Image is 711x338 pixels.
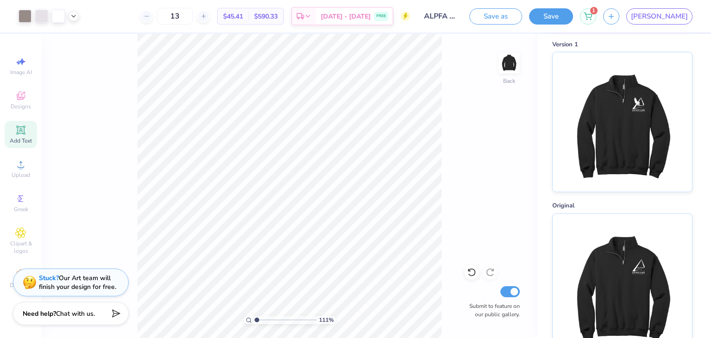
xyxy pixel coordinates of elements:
[10,69,32,76] span: Image AI
[631,11,688,22] span: [PERSON_NAME]
[552,40,692,50] div: Version 1
[500,54,518,72] img: Back
[11,103,31,110] span: Designs
[254,12,278,21] span: $590.33
[14,206,28,213] span: Greek
[626,8,692,25] a: [PERSON_NAME]
[529,8,573,25] button: Save
[223,12,243,21] span: $45.41
[23,309,56,318] strong: Need help?
[376,13,386,19] span: FREE
[157,8,193,25] input: – –
[12,171,30,179] span: Upload
[10,137,32,144] span: Add Text
[469,8,522,25] button: Save as
[56,309,95,318] span: Chat with us.
[590,7,598,14] span: 1
[5,240,37,255] span: Clipart & logos
[552,201,692,211] div: Original
[417,7,462,25] input: Untitled Design
[321,12,371,21] span: [DATE] - [DATE]
[503,77,515,85] div: Back
[319,316,334,324] span: 111 %
[10,282,32,289] span: Decorate
[39,274,116,291] div: Our Art team will finish your design for free.
[565,52,680,192] img: Version 1
[39,274,59,282] strong: Stuck?
[464,302,520,319] label: Submit to feature on our public gallery.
